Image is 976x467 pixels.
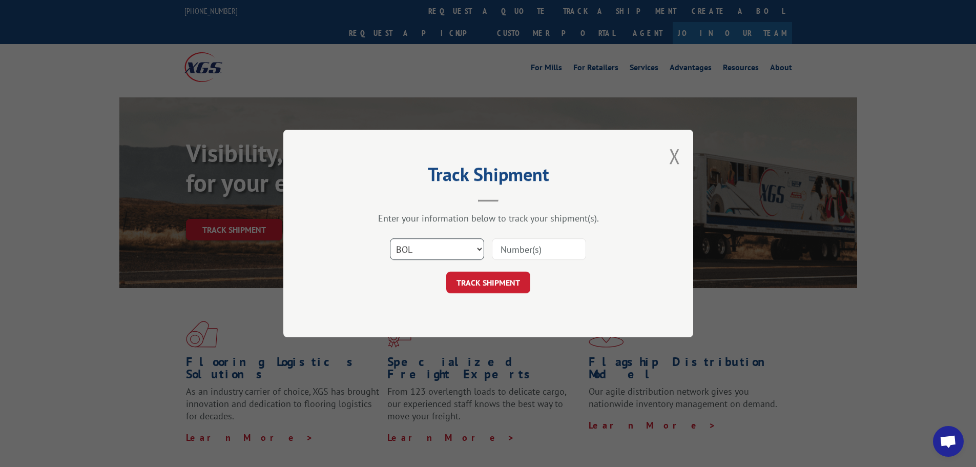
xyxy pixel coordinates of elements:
button: Close modal [669,143,680,170]
div: Enter your information below to track your shipment(s). [335,212,642,224]
button: TRACK SHIPMENT [446,272,530,293]
input: Number(s) [492,238,586,260]
div: Open chat [933,426,964,457]
h2: Track Shipment [335,167,642,187]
